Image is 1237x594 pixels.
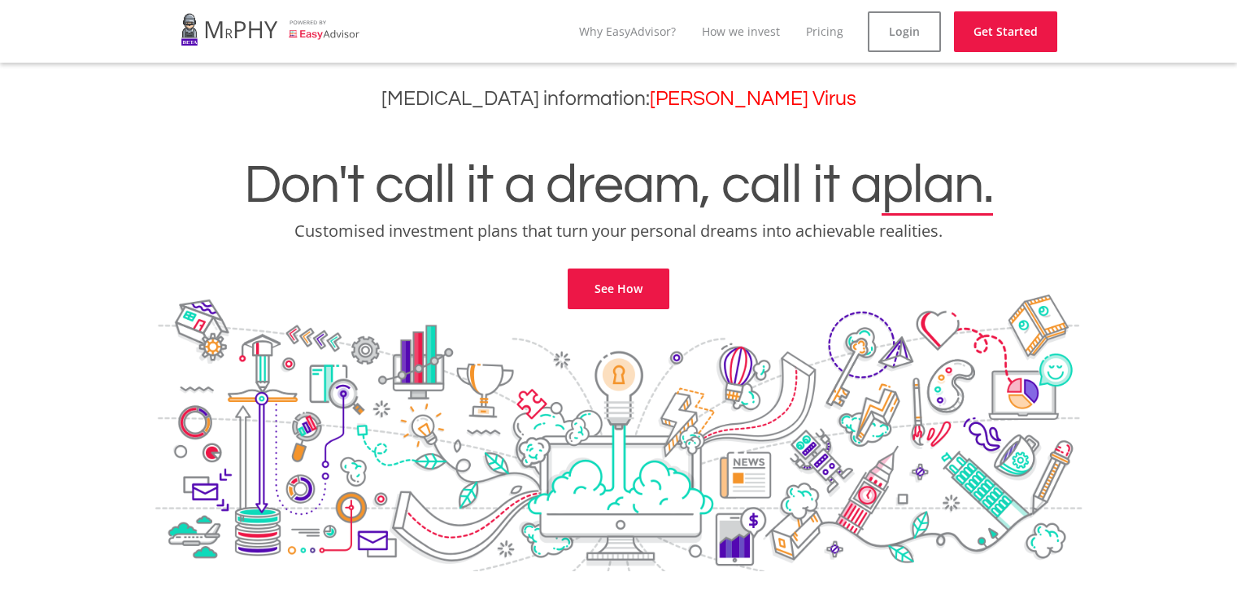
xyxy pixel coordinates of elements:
a: Login [868,11,941,52]
a: Get Started [954,11,1057,52]
span: plan. [882,158,993,213]
h3: [MEDICAL_DATA] information: [12,87,1225,111]
a: Why EasyAdvisor? [579,24,676,39]
a: [PERSON_NAME] Virus [650,89,856,109]
a: Pricing [806,24,843,39]
p: Customised investment plans that turn your personal dreams into achievable realities. [12,220,1225,242]
h1: Don't call it a dream, call it a [12,158,1225,213]
a: How we invest [702,24,780,39]
a: See How [568,269,669,309]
